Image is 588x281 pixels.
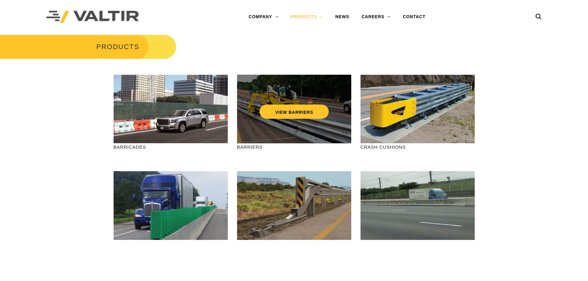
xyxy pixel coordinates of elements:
a: COMPANY [242,11,284,23]
a: NEWS [329,11,355,23]
p: BARRICADES [114,143,228,151]
img: Valtir [46,11,139,23]
p: CRASH CUSHIONS [361,143,475,151]
a: PRODUCTS [284,11,329,23]
a: VIEW BARRIERS [260,105,328,119]
a: CONTACT [397,11,432,23]
a: CAREERS [355,11,397,23]
p: BARRIERS [237,143,351,151]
